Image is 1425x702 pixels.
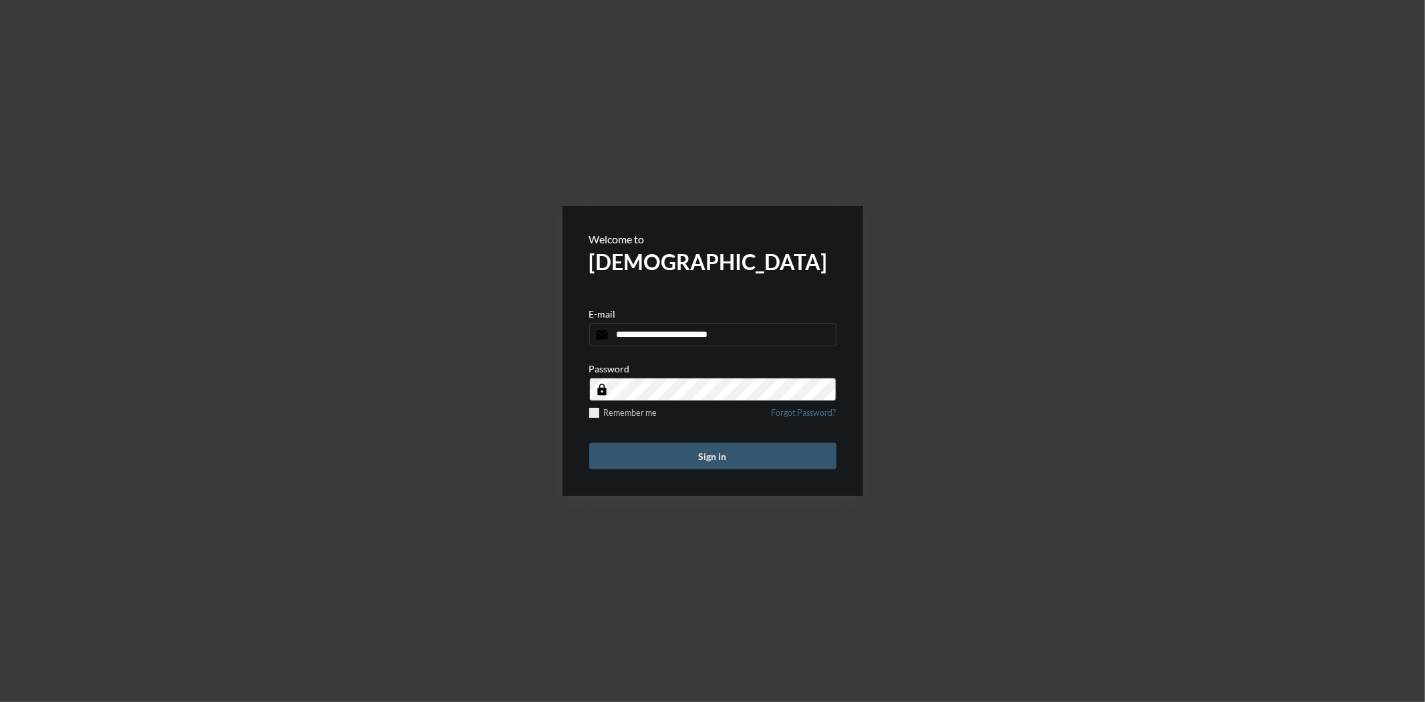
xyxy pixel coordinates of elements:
[589,308,616,320] p: E-mail
[589,443,836,469] button: Sign in
[589,249,836,275] h2: [DEMOGRAPHIC_DATA]
[589,363,630,374] p: Password
[589,233,836,245] p: Welcome to
[772,408,836,426] a: Forgot Password?
[589,408,657,418] label: Remember me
